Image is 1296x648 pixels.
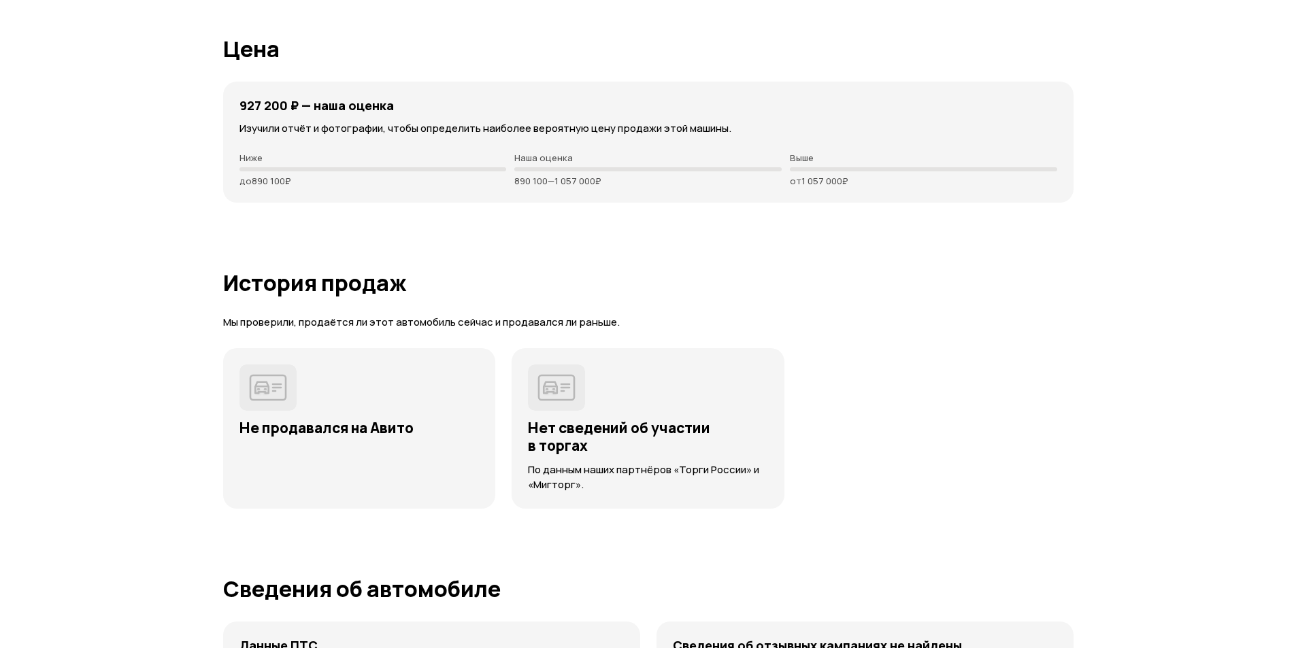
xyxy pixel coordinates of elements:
h4: 927 200 ₽ — наша оценка [239,98,394,113]
p: 890 100 — 1 057 000 ₽ [514,175,782,186]
h3: Не продавался на Авито [239,419,480,437]
h3: Нет сведений об участии в торгах [528,419,768,454]
h1: Сведения об автомобиле [223,577,1074,601]
p: Ниже [239,152,507,163]
p: Наша оценка [514,152,782,163]
p: Изучили отчёт и фотографии, чтобы определить наиболее вероятную цену продажи этой машины. [239,121,1057,136]
p: Выше [790,152,1057,163]
h1: Цена [223,37,1074,61]
p: от 1 057 000 ₽ [790,175,1057,186]
h1: История продаж [223,271,1074,295]
p: Мы проверили, продаётся ли этот автомобиль сейчас и продавался ли раньше. [223,316,1074,330]
p: до 890 100 ₽ [239,175,507,186]
p: По данным наших партнёров «Торги России» и «Мигторг». [528,462,768,492]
